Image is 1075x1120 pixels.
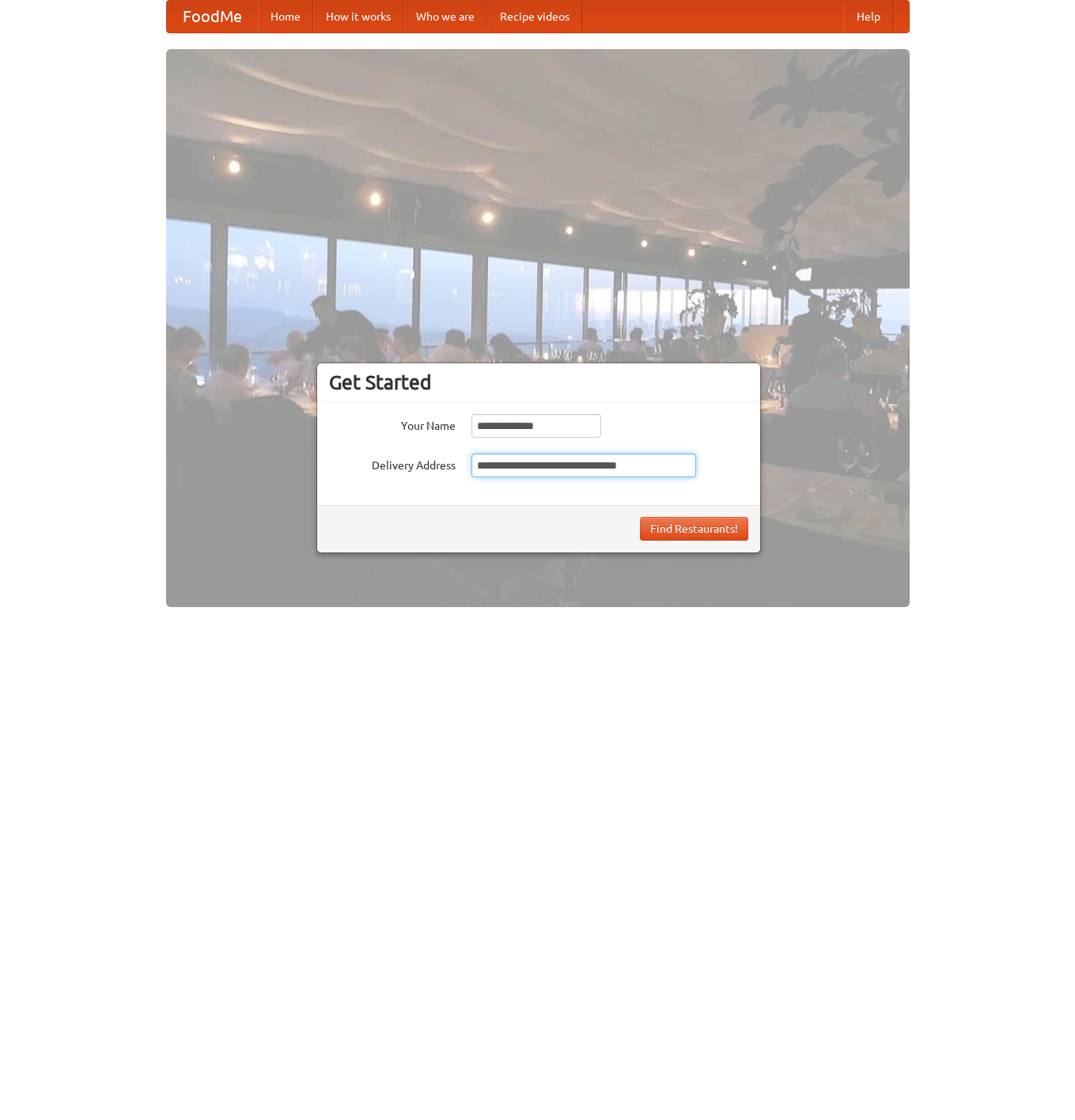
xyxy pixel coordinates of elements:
a: Who we are [403,1,487,32]
a: Home [258,1,313,32]
a: How it works [313,1,403,32]
label: Your Name [329,414,456,434]
a: Recipe videos [487,1,582,32]
label: Delivery Address [329,454,456,473]
h3: Get Started [329,370,748,394]
a: FoodMe [167,1,258,32]
button: Find Restaurants! [640,517,748,541]
a: Help [844,1,893,32]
